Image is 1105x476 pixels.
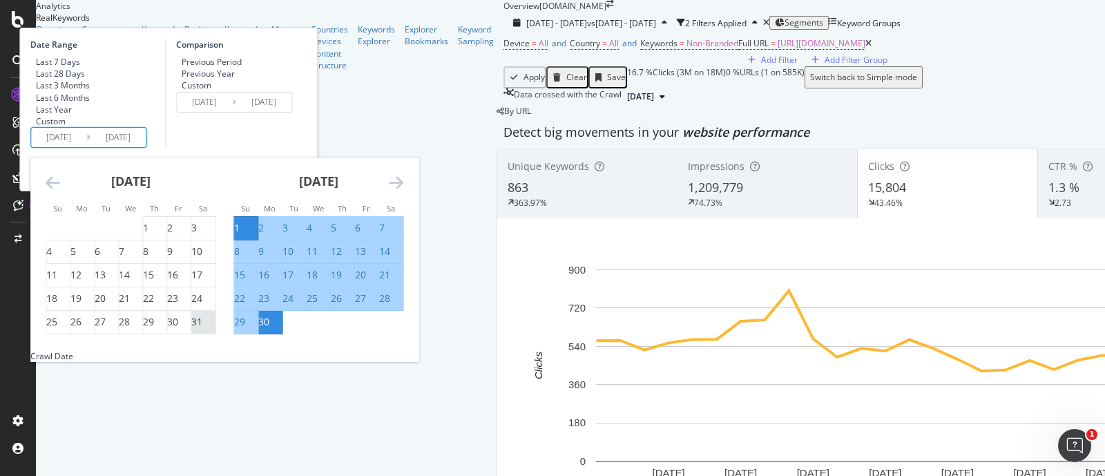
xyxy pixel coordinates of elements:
td: Choose Saturday, May 10, 2025 as your check-in date. It’s available. [191,240,215,263]
td: Selected. Tuesday, June 24, 2025 [282,287,307,310]
span: All [609,37,619,49]
span: Country [570,37,600,49]
td: Selected. Wednesday, June 18, 2025 [307,263,331,287]
div: 24 [282,292,294,305]
span: CTR % [1048,160,1077,173]
td: Choose Wednesday, May 7, 2025 as your check-in date. It’s available. [119,240,143,263]
span: 1,209,779 [688,179,743,196]
span: 2025 Jun. 28th [627,91,654,103]
button: 2 Filters Applied [677,12,763,34]
td: Selected. Thursday, June 5, 2025 [331,216,355,240]
div: 19 [70,292,81,305]
td: Choose Wednesday, May 21, 2025 as your check-in date. It’s available. [119,287,143,310]
div: 5 [70,245,76,258]
a: Countries [311,23,348,35]
td: Selected. Saturday, June 7, 2025 [379,216,403,240]
div: Custom [30,115,90,127]
div: 7 [119,245,124,258]
div: Custom [176,79,242,91]
div: Custom [182,79,211,91]
div: Previous Period [182,56,242,68]
div: Last 7 Days [36,56,80,68]
td: Selected. Monday, June 23, 2025 [258,287,282,310]
div: 18 [307,268,318,282]
strong: [DATE] [111,173,151,189]
div: 15 [143,268,154,282]
td: Selected. Sunday, June 29, 2025 [234,310,258,334]
div: 6 [95,245,100,258]
div: Crawl Date [30,350,73,362]
td: Selected. Tuesday, June 10, 2025 [282,240,307,263]
button: Switch back to Simple mode [805,66,923,88]
div: Save [607,73,626,82]
td: Choose Monday, May 12, 2025 as your check-in date. It’s available. [70,263,95,287]
td: Choose Saturday, May 31, 2025 as your check-in date. It’s available. [191,310,215,334]
div: More Reports [271,23,301,47]
div: 4 [46,245,52,258]
a: Keywords Explorer [358,23,395,47]
div: 0 % URLs ( 1 on 585K ) [726,66,805,88]
a: Keywords [224,23,262,35]
div: 10 [191,245,202,258]
text: 0 [580,455,586,467]
div: 17 [282,268,294,282]
span: vs [DATE] - [DATE] [587,17,656,29]
div: 7 [379,221,385,235]
div: 1 [234,221,240,235]
td: Choose Sunday, May 4, 2025 as your check-in date. It’s available. [46,240,70,263]
a: Content Performance [81,23,132,47]
div: 43.46% [874,197,903,209]
div: 2 [258,221,264,235]
td: Choose Monday, May 5, 2025 as your check-in date. It’s available. [70,240,95,263]
div: 2.73 [1055,197,1071,209]
td: Choose Friday, May 2, 2025 as your check-in date. It’s available. [167,216,191,240]
div: Keyword Groups [837,17,901,29]
div: Previous Year [182,68,235,79]
div: Date Range [30,39,162,50]
td: Selected as end date. Monday, June 30, 2025 [258,310,282,334]
td: Choose Saturday, May 24, 2025 as your check-in date. It’s available. [191,287,215,310]
a: Keyword Groups [142,23,175,47]
button: Add Filter Group [802,53,892,66]
td: Choose Tuesday, May 20, 2025 as your check-in date. It’s available. [95,287,119,310]
div: 31 [191,315,202,329]
div: Clear [566,73,587,82]
div: 2 Filters Applied [685,17,747,29]
div: Tooltip anchor [29,199,41,211]
div: Last 28 Days [30,68,90,79]
div: 5 [331,221,336,235]
span: = [771,37,776,49]
div: times [763,19,769,27]
div: 22 [234,292,245,305]
span: 1.3 % [1048,179,1079,196]
div: 13 [355,245,366,258]
td: Selected. Thursday, June 12, 2025 [331,240,355,263]
div: Devices [311,35,348,47]
small: Su [241,203,250,213]
td: Selected. Sunday, June 8, 2025 [234,240,258,263]
small: Mo [264,203,276,213]
div: Structure [311,59,348,71]
span: Impressions [688,160,744,173]
input: End Date [90,128,146,147]
td: Selected. Saturday, June 21, 2025 [379,263,403,287]
td: Selected. Sunday, June 15, 2025 [234,263,258,287]
small: Mo [76,203,88,213]
button: Segments [769,16,829,30]
span: = [532,37,537,49]
td: Selected. Monday, June 16, 2025 [258,263,282,287]
div: Move forward to switch to the next month. [389,174,403,191]
div: 8 [143,245,148,258]
small: Th [150,203,159,213]
div: 16 [258,268,269,282]
div: 25 [307,292,318,305]
div: Custom [36,115,66,127]
a: Explorer Bookmarks [405,23,448,47]
td: Choose Friday, May 9, 2025 as your check-in date. It’s available. [167,240,191,263]
div: 28 [379,292,390,305]
div: 18 [46,292,57,305]
div: RealKeywords [36,12,503,23]
td: Selected. Sunday, June 22, 2025 [234,287,258,310]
